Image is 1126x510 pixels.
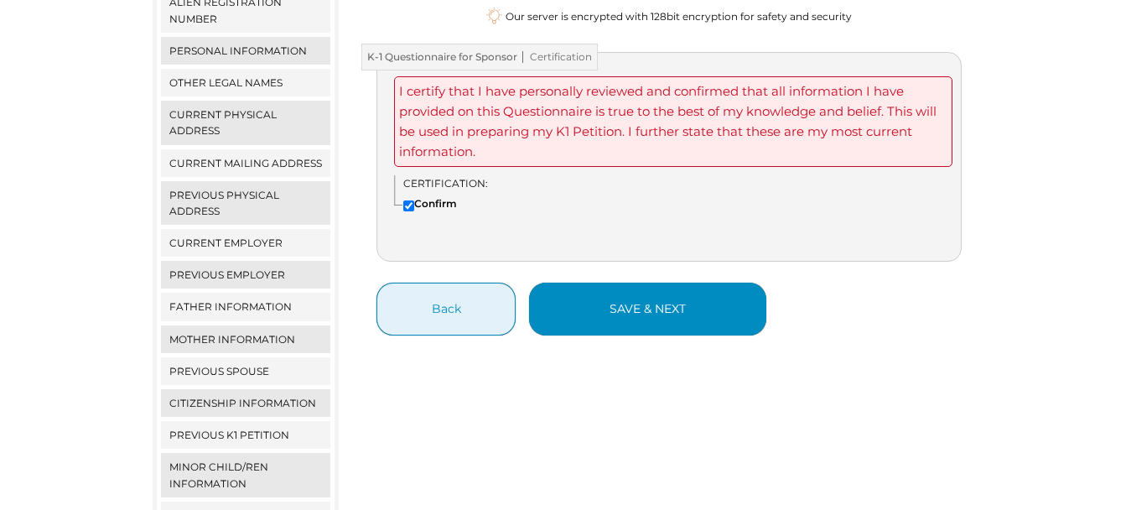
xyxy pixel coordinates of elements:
a: Father Information [161,293,331,320]
input: Confirm [403,200,414,211]
button: save & next [529,283,766,336]
a: Previous Spouse [161,357,331,385]
div: I certify that I have personally reviewed and confirmed that all information I have provided on t... [394,76,952,167]
a: Citizenship Information [161,389,331,417]
a: Previous K1 Petition [161,421,331,449]
a: Mother Information [161,325,331,353]
a: Other Legal Names [161,69,331,96]
a: Previous Employer [161,261,331,289]
span: Our server is encrypted with 128bit encryption for safety and security [506,8,852,24]
span: Certification [517,51,592,63]
a: Current Physical Address [161,101,331,144]
span: Certification: [403,177,488,190]
h3: K-1 Questionnaire for Sponsor [361,44,598,70]
a: Personal Information [161,37,331,65]
a: Minor Child/ren Information [161,453,331,497]
a: Previous Physical Address [161,181,331,225]
label: Confirm [403,195,457,211]
button: Back [376,283,516,336]
a: Current Employer [161,229,331,257]
a: Current Mailing Address [161,149,331,177]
